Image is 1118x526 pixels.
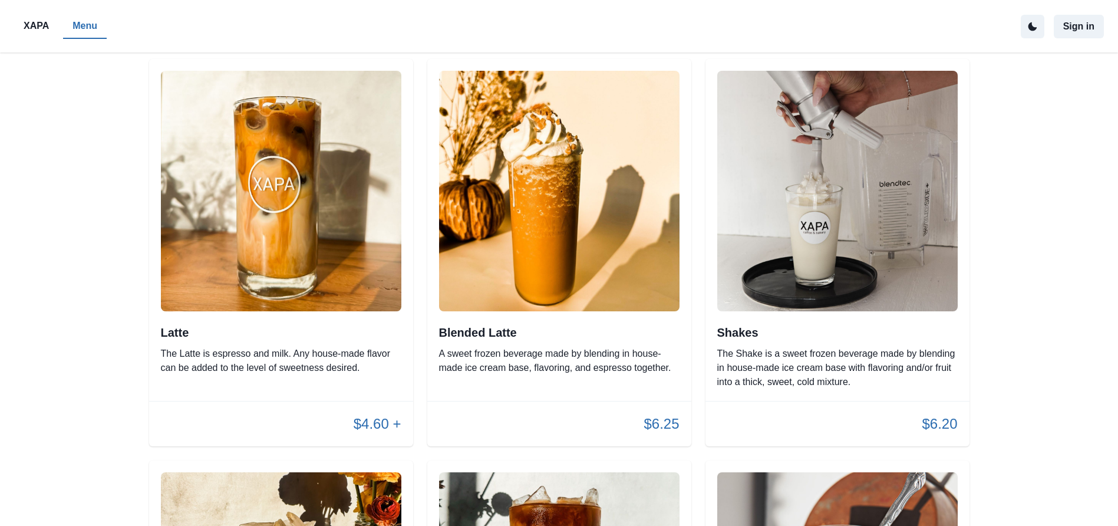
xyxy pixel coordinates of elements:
[1021,15,1044,38] button: active dark theme mode
[354,413,401,435] p: $4.60 +
[717,71,958,311] img: original.jpeg
[644,413,679,435] p: $6.25
[161,326,401,340] h2: Latte
[717,326,958,340] h2: Shakes
[439,326,680,340] h2: Blended Latte
[705,59,969,446] div: ShakesThe Shake is a sweet frozen beverage made by blending in house-made ice cream base with fla...
[427,59,691,446] div: Blended LatteA sweet frozen beverage made by blending in house-made ice cream base, flavoring, an...
[24,19,49,33] p: XAPA
[149,59,413,446] div: LatteThe Latte is espresso and milk. Any house-made flavor can be added to the level of sweetness...
[161,347,401,375] p: The Latte is espresso and milk. Any house-made flavor can be added to the level of sweetness desi...
[439,347,680,375] p: A sweet frozen beverage made by blending in house-made ice cream base, flavoring, and espresso to...
[72,19,97,33] p: Menu
[439,71,680,311] img: original.jpeg
[161,71,401,311] img: original.jpeg
[922,413,957,435] p: $6.20
[717,347,958,389] p: The Shake is a sweet frozen beverage made by blending in house-made ice cream base with flavoring...
[1054,15,1104,38] button: Sign in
